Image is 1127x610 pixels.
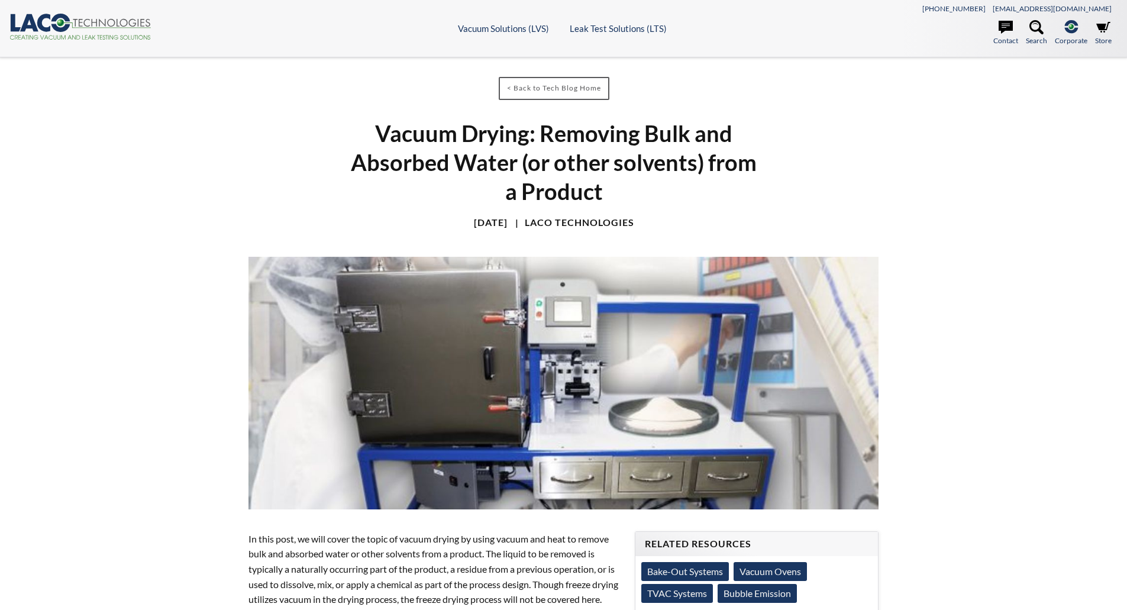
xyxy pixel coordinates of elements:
h4: [DATE] [474,217,508,229]
a: < Back to Tech Blog Home [499,77,609,100]
h4: LACO Technologies [509,217,634,229]
a: Search [1026,20,1047,46]
a: Leak Test Solutions (LTS) [570,23,667,34]
a: Bubble Emission [718,584,797,603]
a: [EMAIL_ADDRESS][DOMAIN_NAME] [993,4,1112,13]
a: Vacuum Ovens [734,562,807,581]
a: Contact [993,20,1018,46]
a: TVAC Systems [641,584,713,603]
a: Bake-Out Systems [641,562,729,581]
a: Vacuum Solutions (LVS) [458,23,549,34]
a: [PHONE_NUMBER] [922,4,986,13]
span: Corporate [1055,35,1087,46]
a: Store [1095,20,1112,46]
h4: Related Resources [645,538,868,550]
h1: Vacuum Drying: Removing Bulk and Absorbed Water (or other solvents) from a Product [344,119,764,206]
